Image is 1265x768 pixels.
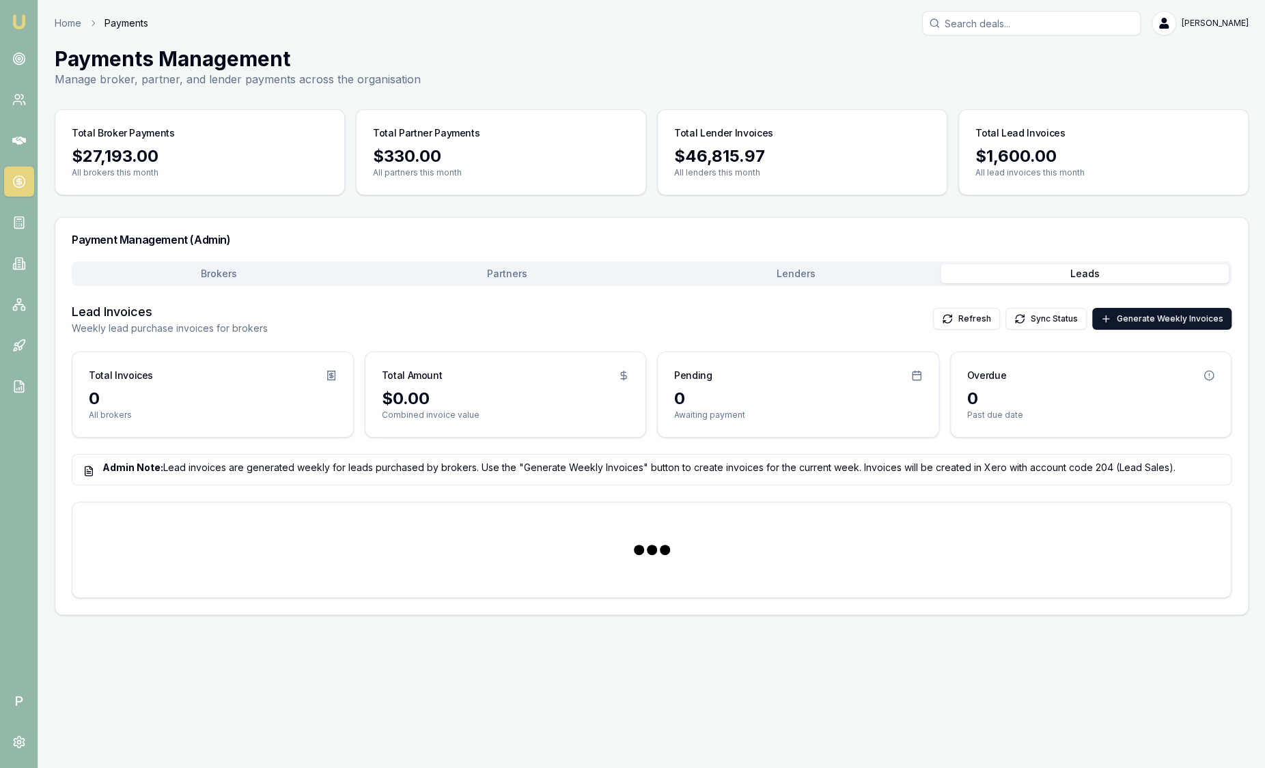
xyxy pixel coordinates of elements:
h3: Pending [674,369,712,382]
button: Leads [941,264,1229,283]
span: P [4,686,34,716]
div: $1,600.00 [975,145,1232,167]
button: Partners [363,264,652,283]
div: 0 [89,388,337,410]
button: Generate Weekly Invoices [1092,308,1232,330]
div: $330.00 [373,145,629,167]
p: All brokers [89,410,337,421]
button: Lenders [652,264,941,283]
h3: Total Broker Payments [72,126,175,140]
p: Combined invoice value [382,410,630,421]
div: $0.00 [382,388,630,410]
button: Sync Status [1005,308,1087,330]
h3: Overdue [967,369,1007,382]
span: [PERSON_NAME] [1182,18,1249,29]
a: Home [55,16,81,30]
nav: breadcrumb [55,16,148,30]
button: Refresh [933,308,1000,330]
h3: Total Partner Payments [373,126,479,140]
div: 0 [967,388,1215,410]
div: Lead invoices are generated weekly for leads purchased by brokers. Use the "Generate Weekly Invoi... [83,461,1220,474]
img: emu-icon-u.png [11,14,27,30]
p: Awaiting payment [674,410,922,421]
h3: Lead Invoices [72,302,268,322]
h1: Payments Management [55,46,421,71]
h3: Total Lender Invoices [674,126,773,140]
p: Manage broker, partner, and lender payments across the organisation [55,71,421,87]
h3: Total Lead Invoices [975,126,1065,140]
input: Search deals [922,11,1141,35]
h3: Total Amount [382,369,443,382]
p: Weekly lead purchase invoices for brokers [72,322,268,335]
p: All brokers this month [72,167,328,178]
strong: Admin Note: [102,461,163,473]
span: Payments [105,16,148,30]
button: Brokers [74,264,363,283]
div: 0 [674,388,922,410]
p: All lead invoices this month [975,167,1232,178]
h3: Payment Management (Admin) [72,234,1232,245]
div: $27,193.00 [72,145,328,167]
p: Past due date [967,410,1215,421]
h3: Total Invoices [89,369,153,382]
p: All lenders this month [674,167,930,178]
div: $46,815.97 [674,145,930,167]
p: All partners this month [373,167,629,178]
